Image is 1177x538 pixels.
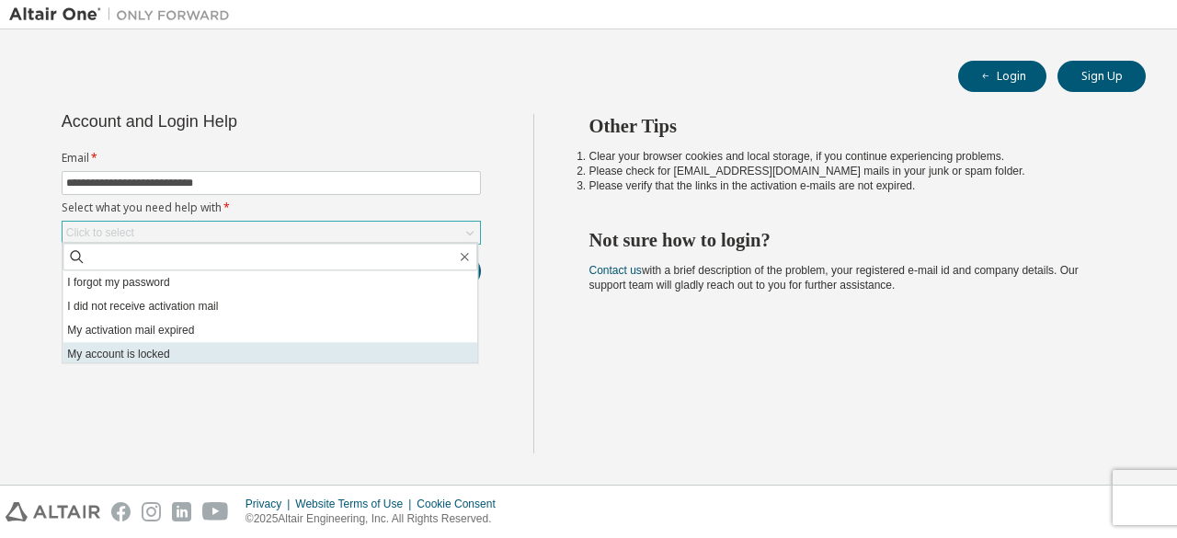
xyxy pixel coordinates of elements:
[1057,61,1146,92] button: Sign Up
[589,228,1114,252] h2: Not sure how to login?
[589,264,1079,292] span: with a brief description of the problem, your registered e-mail id and company details. Our suppo...
[63,222,480,244] div: Click to select
[589,164,1114,178] li: Please check for [EMAIL_ADDRESS][DOMAIN_NAME] mails in your junk or spam folder.
[589,114,1114,138] h2: Other Tips
[172,502,191,521] img: linkedin.svg
[62,151,481,166] label: Email
[66,225,134,240] div: Click to select
[63,270,477,294] li: I forgot my password
[589,149,1114,164] li: Clear your browser cookies and local storage, if you continue experiencing problems.
[62,200,481,215] label: Select what you need help with
[62,114,397,129] div: Account and Login Help
[246,511,507,527] p: © 2025 Altair Engineering, Inc. All Rights Reserved.
[6,502,100,521] img: altair_logo.svg
[417,497,506,511] div: Cookie Consent
[111,502,131,521] img: facebook.svg
[9,6,239,24] img: Altair One
[589,178,1114,193] li: Please verify that the links in the activation e-mails are not expired.
[958,61,1046,92] button: Login
[202,502,229,521] img: youtube.svg
[246,497,295,511] div: Privacy
[295,497,417,511] div: Website Terms of Use
[589,264,642,277] a: Contact us
[142,502,161,521] img: instagram.svg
